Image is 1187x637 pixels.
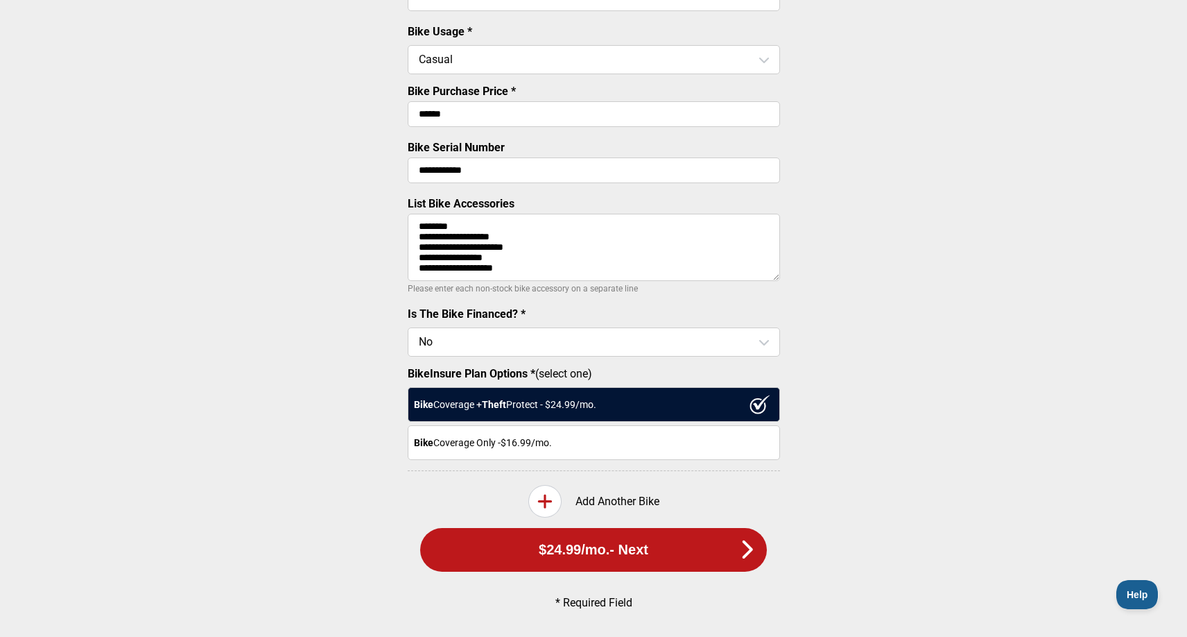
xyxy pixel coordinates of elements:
p: * Required Field [431,596,756,609]
label: List Bike Accessories [408,197,514,210]
iframe: Toggle Customer Support [1116,580,1159,609]
img: ux1sgP1Haf775SAghJI38DyDlYP+32lKFAAAAAElFTkSuQmCC [750,395,770,414]
strong: Bike [414,437,433,448]
strong: Bike [414,399,433,410]
label: Bike Serial Number [408,141,505,154]
div: Add Another Bike [408,485,780,518]
label: Is The Bike Financed? * [408,307,526,321]
div: Coverage Only - $16.99 /mo. [408,425,780,460]
label: Bike Purchase Price * [408,85,516,98]
span: /mo. [581,542,609,558]
div: Coverage + Protect - $ 24.99 /mo. [408,387,780,422]
strong: BikeInsure Plan Options * [408,367,535,380]
label: Bike Usage * [408,25,472,38]
label: (select one) [408,367,780,380]
button: $24.99/mo.- Next [420,528,767,572]
strong: Theft [482,399,506,410]
p: Please enter each non-stock bike accessory on a separate line [408,280,780,297]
